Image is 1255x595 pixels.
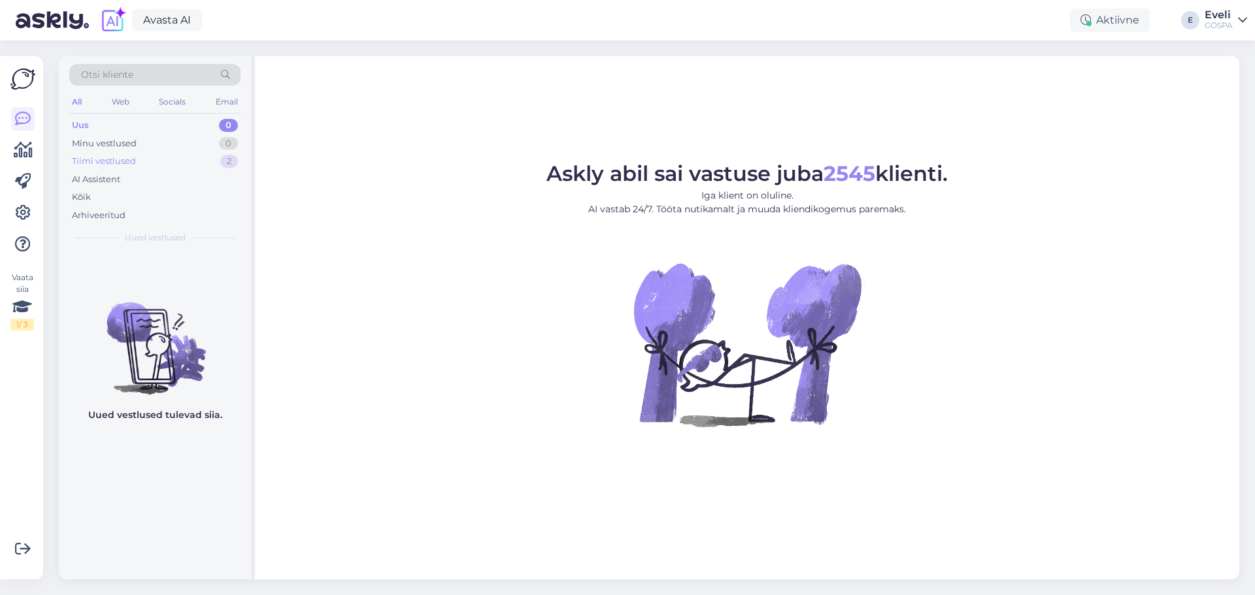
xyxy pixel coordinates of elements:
[72,155,136,168] div: Tiimi vestlused
[109,93,132,110] div: Web
[1070,8,1150,32] div: Aktiivne
[125,232,186,244] span: Uued vestlused
[81,68,133,82] span: Otsi kliente
[72,119,89,132] div: Uus
[156,93,188,110] div: Socials
[546,161,948,186] span: Askly abil sai vastuse juba klienti.
[72,173,120,186] div: AI Assistent
[1205,20,1233,31] div: GOSPA
[88,408,222,422] p: Uued vestlused tulevad siia.
[10,319,34,330] div: 1 / 3
[629,227,865,462] img: No Chat active
[1205,10,1233,20] div: Eveli
[1181,11,1199,29] div: E
[824,161,875,186] b: 2545
[219,119,238,132] div: 0
[69,93,84,110] div: All
[10,67,35,91] img: Askly Logo
[546,189,948,216] p: Iga klient on oluline. AI vastab 24/7. Tööta nutikamalt ja muuda kliendikogemus paremaks.
[1205,10,1247,31] a: EveliGOSPA
[72,191,91,204] div: Kõik
[219,137,238,150] div: 0
[72,137,137,150] div: Minu vestlused
[10,272,34,330] div: Vaata siia
[99,7,127,34] img: explore-ai
[213,93,241,110] div: Email
[72,209,125,222] div: Arhiveeritud
[132,9,202,31] a: Avasta AI
[220,155,238,168] div: 2
[59,279,251,396] img: No chats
